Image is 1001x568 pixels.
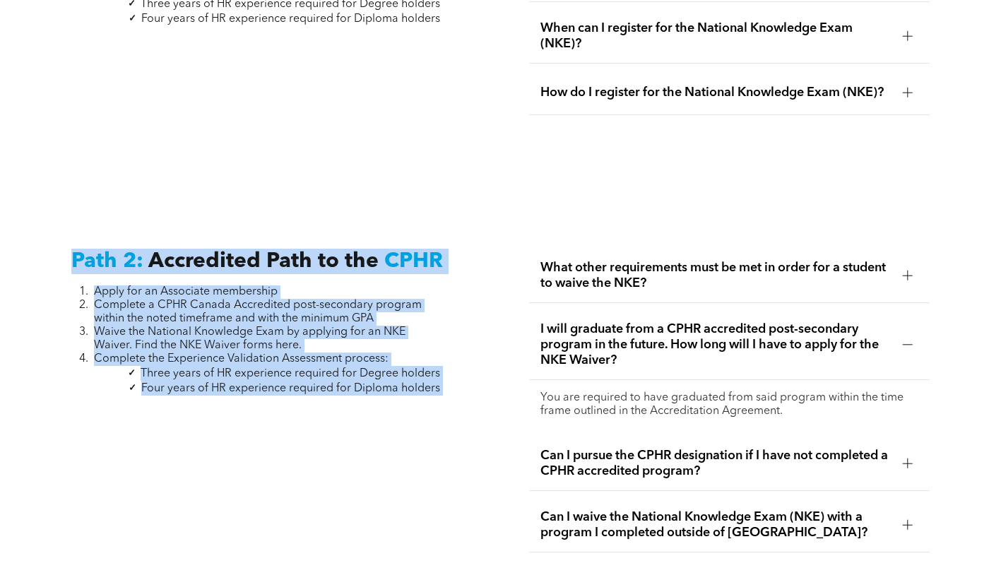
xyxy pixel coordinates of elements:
span: Can I waive the National Knowledge Exam (NKE) with a program I completed outside of [GEOGRAPHIC_D... [540,509,892,540]
span: Accredited Path to the [148,251,379,272]
span: Four years of HR experience required for Diploma holders [141,383,440,394]
span: CPHR [384,251,443,272]
span: Apply for an Associate membership [94,286,278,297]
span: When can I register for the National Knowledge Exam (NKE)? [540,20,892,52]
span: Waive the National Knowledge Exam by applying for an NKE Waiver. Find the NKE Waiver forms here. [94,326,405,351]
span: Complete a CPHR Canada Accredited post-secondary program within the noted timeframe and with the ... [94,300,422,324]
span: Path 2: [71,251,143,272]
span: I will graduate from a CPHR accredited post-secondary program in the future. How long will I have... [540,321,892,368]
span: What other requirements must be met in order for a student to waive the NKE? [540,260,892,291]
span: Four years of HR experience required for Diploma holders [141,13,440,25]
p: You are required to have graduated from said program within the time frame outlined in the Accred... [540,391,918,418]
span: Three years of HR experience required for Degree holders [141,368,440,379]
span: Can I pursue the CPHR designation if I have not completed a CPHR accredited program? [540,448,892,479]
span: Complete the Experience Validation Assessment process: [94,353,389,365]
span: How do I register for the National Knowledge Exam (NKE)? [540,85,892,100]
